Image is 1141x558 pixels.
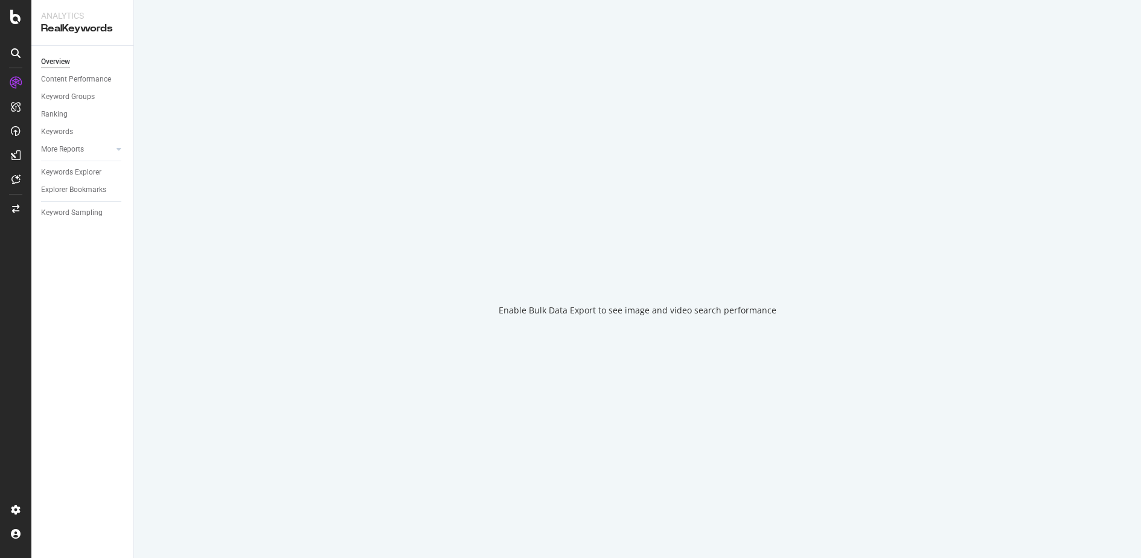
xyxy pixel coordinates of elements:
div: animation [594,242,681,285]
div: Ranking [41,108,68,121]
div: Content Performance [41,73,111,86]
a: Explorer Bookmarks [41,184,125,196]
div: Keywords Explorer [41,166,101,179]
a: More Reports [41,143,113,156]
div: Analytics [41,10,124,22]
a: Keywords [41,126,125,138]
a: Keyword Groups [41,91,125,103]
div: More Reports [41,143,84,156]
div: RealKeywords [41,22,124,36]
a: Keywords Explorer [41,166,125,179]
a: Overview [41,56,125,68]
div: Overview [41,56,70,68]
div: Keyword Groups [41,91,95,103]
div: Explorer Bookmarks [41,184,106,196]
a: Ranking [41,108,125,121]
a: Content Performance [41,73,125,86]
a: Keyword Sampling [41,207,125,219]
div: Keywords [41,126,73,138]
div: Keyword Sampling [41,207,103,219]
div: Enable Bulk Data Export to see image and video search performance [499,304,776,316]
